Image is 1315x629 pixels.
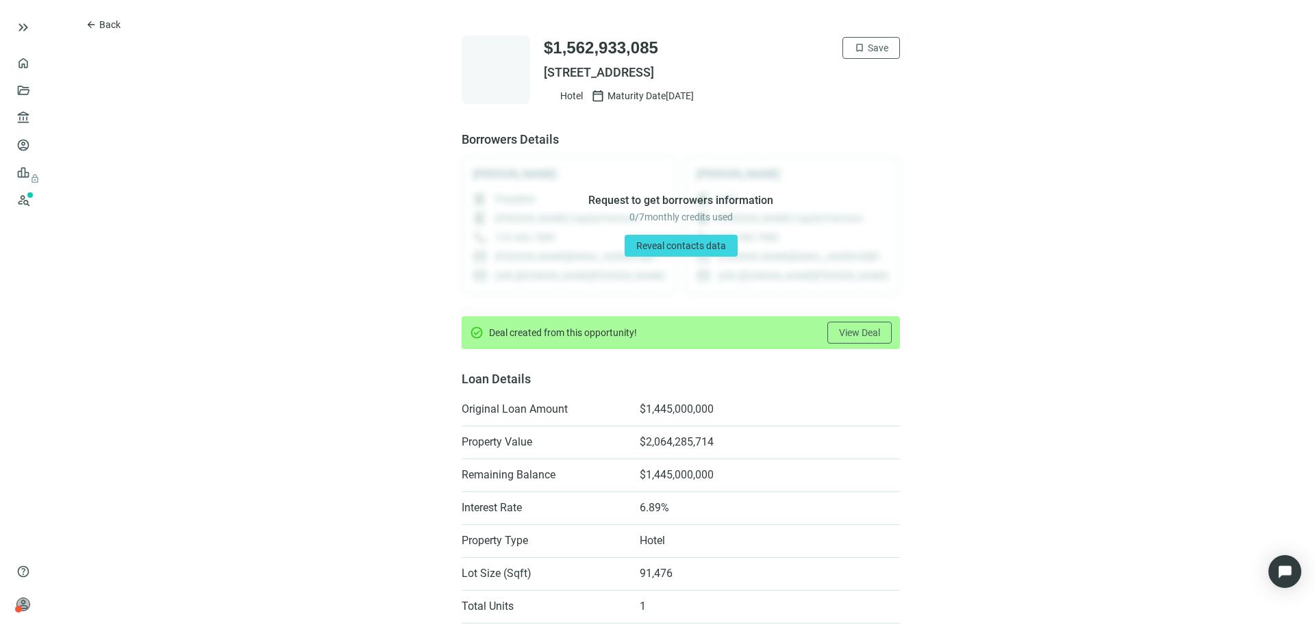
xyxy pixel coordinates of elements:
button: View Deal [827,322,892,344]
span: View Deal [839,327,880,338]
span: Property Value [462,435,626,449]
span: Remaining Balance [462,468,626,482]
span: $1,562,933,085 [544,37,658,59]
button: keyboard_double_arrow_right [15,19,32,36]
span: $2,064,285,714 [640,435,714,449]
span: help [16,565,30,578]
span: person [16,598,30,611]
span: Total Units [462,600,626,613]
span: [STREET_ADDRESS] [544,64,900,81]
button: Reveal contacts data [625,235,738,257]
span: Hotel [560,89,583,103]
span: Property Type [462,534,626,548]
span: $1,445,000,000 [640,468,714,482]
span: 91,476 [640,567,673,580]
span: Save [868,42,888,53]
span: bookmark [854,42,865,53]
span: check_circle [470,326,484,339]
button: arrow_backBack [74,14,132,36]
span: 0 / 7 monthly credits used [629,210,733,224]
div: Open Intercom Messenger [1268,555,1301,588]
span: $1,445,000,000 [640,402,714,416]
span: arrow_back [86,19,97,30]
span: Hotel [640,534,665,548]
span: Original Loan Amount [462,402,626,416]
span: 6.89% [640,501,669,515]
button: bookmarkSave [842,37,900,59]
span: calendar_today [591,89,605,103]
span: Borrowers Details [462,131,900,148]
span: Maturity Date [DATE] [608,89,694,103]
span: Reveal contacts data [636,240,726,251]
span: Back [99,19,121,30]
span: Interest Rate [462,501,626,515]
span: Deal created from this opportunity! [489,326,637,339]
span: Request to get borrowers information [588,194,773,207]
span: 1 [640,600,646,613]
span: Lot Size (Sqft) [462,567,626,580]
span: Loan Details [462,372,531,386]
